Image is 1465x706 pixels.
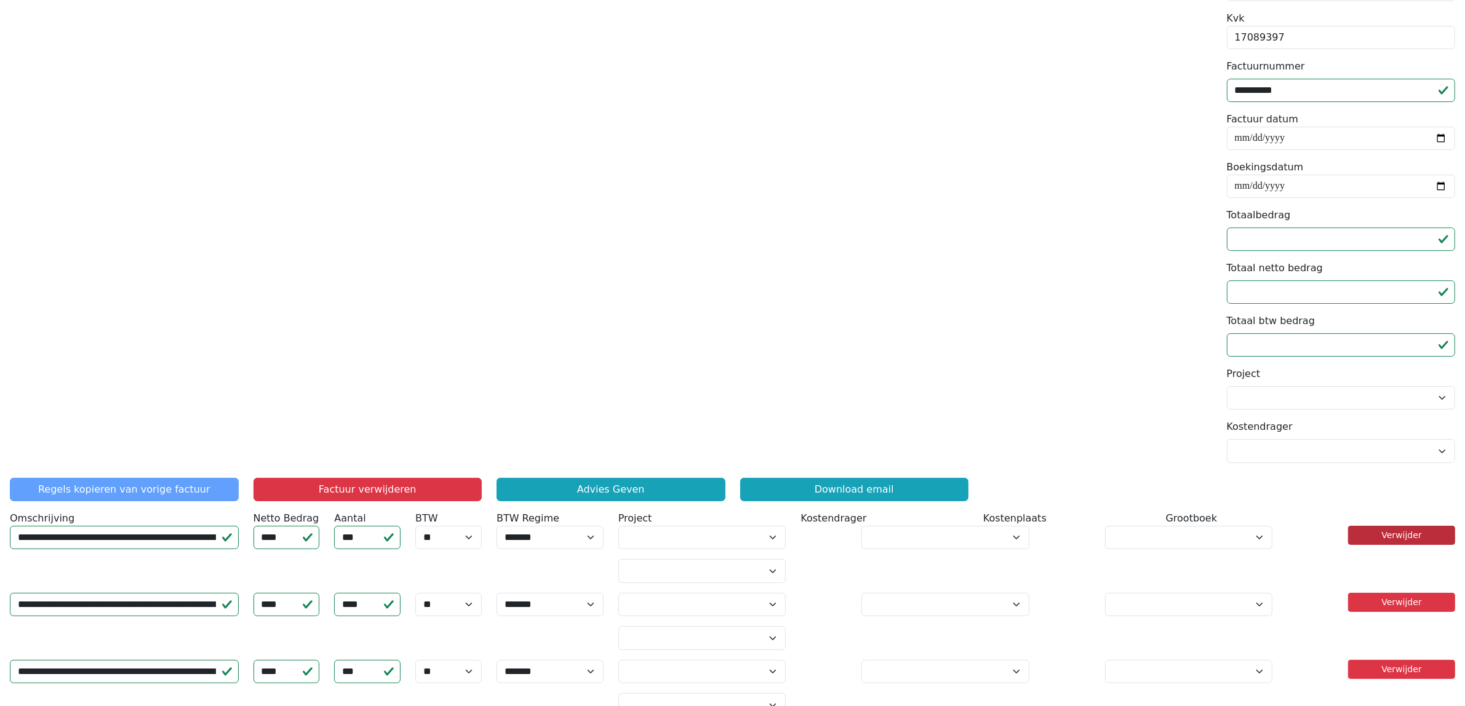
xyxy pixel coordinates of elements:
[1227,11,1245,26] label: Kvk
[415,511,438,526] label: BTW
[497,478,725,501] a: Advies Geven
[253,478,482,501] button: Factuur verwijderen
[1348,660,1455,679] a: Verwijder
[1227,367,1261,381] label: Project
[1348,526,1455,545] a: Verwijder
[618,511,652,526] label: Project
[740,478,969,501] a: Download email
[1348,593,1455,612] a: Verwijder
[1227,208,1291,223] label: Totaalbedrag
[497,511,559,526] label: BTW Regime
[1227,160,1304,175] label: Boekingsdatum
[1227,26,1456,49] div: 17089397
[800,511,866,526] label: Kostendrager
[1227,314,1315,328] label: Totaal btw bedrag
[1166,511,1218,526] label: Grootboek
[253,511,319,526] label: Netto Bedrag
[1227,261,1323,276] label: Totaal netto bedrag
[334,511,365,526] label: Aantal
[1227,112,1299,127] label: Factuur datum
[1227,419,1293,434] label: Kostendrager
[1227,59,1305,74] label: Factuurnummer
[10,511,74,526] label: Omschrijving
[983,511,1047,526] label: Kostenplaats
